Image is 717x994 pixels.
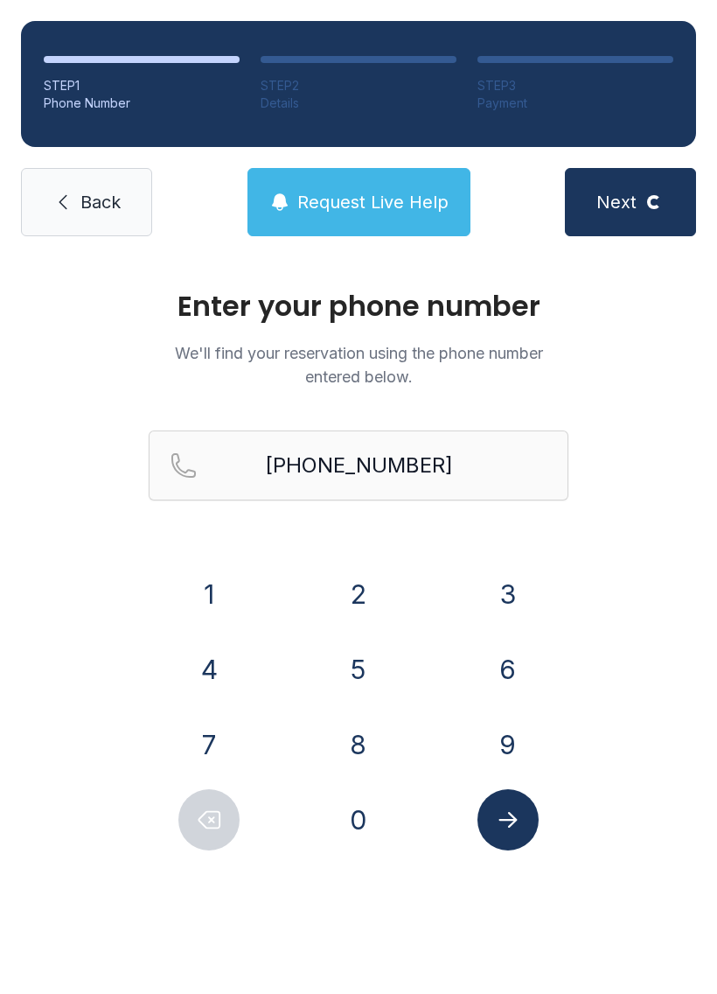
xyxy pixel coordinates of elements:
[44,94,240,112] div: Phone Number
[80,190,121,214] span: Back
[178,563,240,625] button: 1
[477,714,539,775] button: 9
[178,714,240,775] button: 7
[261,94,456,112] div: Details
[477,639,539,700] button: 6
[477,77,673,94] div: STEP 3
[328,563,389,625] button: 2
[297,190,449,214] span: Request Live Help
[596,190,637,214] span: Next
[328,639,389,700] button: 5
[178,789,240,850] button: Delete number
[149,430,568,500] input: Reservation phone number
[44,77,240,94] div: STEP 1
[178,639,240,700] button: 4
[477,563,539,625] button: 3
[477,789,539,850] button: Submit lookup form
[328,714,389,775] button: 8
[149,292,568,320] h1: Enter your phone number
[328,789,389,850] button: 0
[261,77,456,94] div: STEP 2
[477,94,673,112] div: Payment
[149,341,568,388] p: We'll find your reservation using the phone number entered below.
